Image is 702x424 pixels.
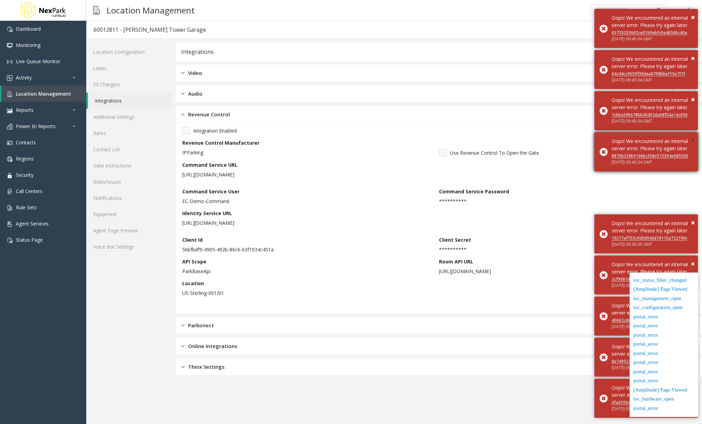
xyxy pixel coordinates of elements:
[16,220,49,227] span: Agent Services
[181,90,185,98] img: closed
[181,342,185,350] img: closed
[182,246,436,253] p: 5bbfbdf9-4905-492b-86c6-63f1034c451a
[182,268,436,275] p: ParkBaseApi
[1,86,86,102] a: Location Management
[688,7,693,14] img: logout
[182,236,203,243] label: Client Id
[86,239,172,255] a: Voice Bot Settings
[691,259,695,268] span: ×
[7,91,12,97] img: 'icon'
[612,235,687,241] a: 15377af753c9d5d943d7d115a7221f66
[7,156,12,162] img: 'icon'
[86,44,172,60] a: Location Configuration
[612,358,689,364] a: 8e7495210ebdb93791ee750d30c3d824
[181,47,214,56] div: Integrations
[7,59,12,65] img: 'icon'
[633,322,695,331] div: portal_error
[86,76,172,93] a: EV Chargers
[612,77,693,83] div: [DATE] 09:45:04 GMT
[188,342,237,350] span: Online Integrations
[633,386,695,395] div: [Amplitude] Page Viewed
[612,282,693,289] div: [DATE] 09:45:05 GMT
[612,159,693,165] div: [DATE] 09:45:04 GMT
[612,384,693,398] div: Oops! We encountered an internal server error. Please try again later.
[612,241,693,248] div: [DATE] 09:45:05 GMT
[181,321,185,329] img: closed
[16,237,43,243] span: Status Page
[182,139,260,146] label: Revenue Control Manufacturer
[612,137,693,152] div: Oops! We encountered an internal server error. Please try again later.
[86,222,172,239] a: Agent Page Preview
[670,7,693,14] a: Logout
[94,25,206,34] div: 60012811 - [PERSON_NAME] Tower Garage
[439,188,509,195] label: Command Service Password
[7,205,12,211] img: 'icon'
[612,365,693,371] div: [DATE] 09:45:05 GMT
[633,303,695,313] div: loc_configuration_open
[612,406,693,412] div: [DATE] 09:45:06 GMT
[612,399,687,405] a: 3fa0595d4100ad77b5ca7b834583ccc8
[182,258,206,265] label: API Scope
[16,172,33,178] span: Security
[612,112,688,118] a: 1cbba39b678bb30d02da08f34a14c056
[7,75,12,81] img: 'icon'
[7,124,12,129] img: 'icon'
[93,2,100,19] img: pageIcon
[7,221,12,227] img: 'icon'
[182,171,434,178] p: [URL][DOMAIN_NAME]
[86,157,172,174] a: Gate Instructions
[193,127,237,134] span: Integration Enabled
[86,60,172,76] a: Lanes
[181,363,185,371] img: closed
[633,313,695,322] div: portal_error
[16,90,71,97] span: Location Management
[182,210,232,217] label: Identity Service URL
[633,404,695,414] div: portal_error
[7,43,12,48] img: 'icon'
[182,161,237,168] label: Command Service URL
[188,90,203,98] span: Audio
[181,69,185,77] img: closed
[612,55,693,70] div: Oops! We encountered an internal server error. Please try again later.
[633,349,695,359] div: portal_error
[182,197,436,205] p: EC-Demo-Command
[86,206,172,222] a: Equipment
[612,220,693,234] div: Oops! We encountered an internal server error. Please try again later.
[182,219,434,227] p: [URL][DOMAIN_NAME]
[612,317,685,323] a: 40662cdc706a6ac9fbc1ad6bcbe9f4dc
[612,343,693,357] div: Oops! We encountered an internal server error. Please try again later.
[633,331,695,340] div: portal_error
[188,363,225,371] span: Thinx Settings
[16,188,42,194] span: Call Centers
[691,135,695,146] button: Close
[612,96,693,111] div: Oops! We encountered an internal server error. Please try again later.
[691,218,695,227] span: ×
[633,368,695,377] div: portal_error
[691,94,695,105] button: Close
[181,110,185,118] img: opened
[450,149,539,156] span: Use Revenue Control To Open the Gate
[7,173,12,178] img: 'icon'
[86,109,172,125] a: Additional Settings
[88,93,172,109] a: Integrations
[188,69,202,77] span: Video
[691,259,695,269] button: Close
[691,12,695,22] span: ×
[691,12,695,22] button: Close
[612,276,685,282] a: 2cf9081dff49ed9cd9d0b6b6c207c002
[439,236,471,243] label: Client Secret
[16,107,33,113] span: Reports
[612,71,685,77] a: 64c44cc9559f30dea0798bbef15e7f1f
[86,141,172,157] a: Contact List
[691,54,695,63] span: ×
[7,238,12,243] img: 'icon'
[182,280,204,287] label: Location
[86,190,172,206] a: Notifications
[16,123,56,129] span: Power BI Reports
[612,302,693,316] div: Oops! We encountered an internal server error. Please try again later.
[439,258,473,265] label: Room API URL
[7,108,12,113] img: 'icon'
[691,218,695,228] button: Close
[612,36,693,42] div: [DATE] 09:45:04 GMT
[633,395,695,404] div: loc_hardware_open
